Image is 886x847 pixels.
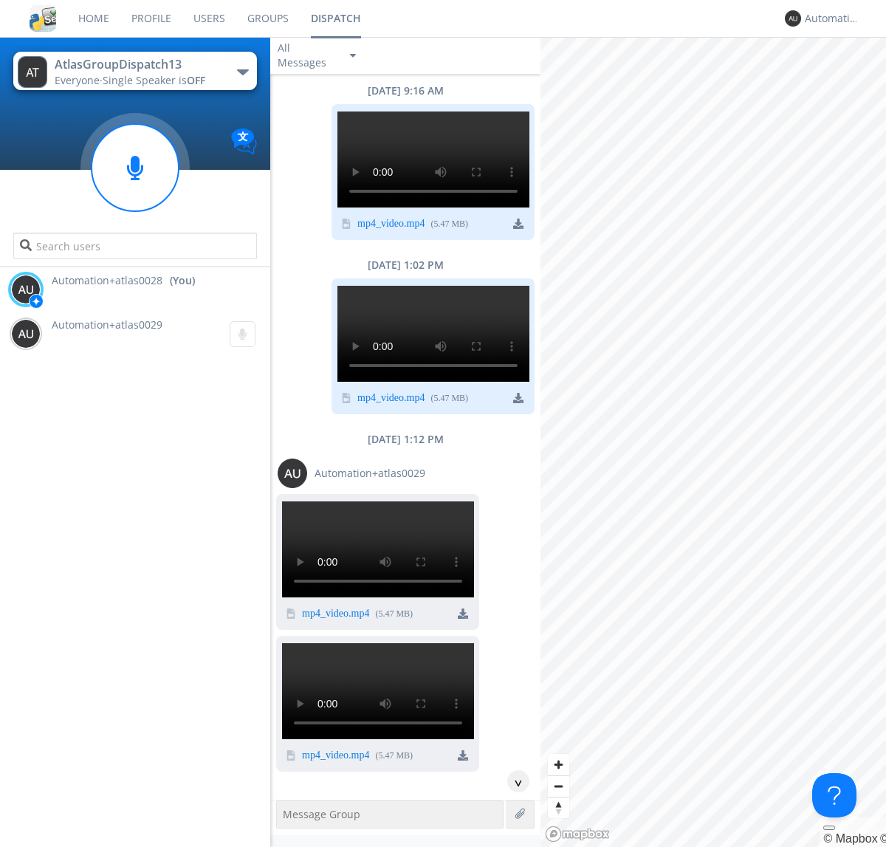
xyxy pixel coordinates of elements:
[805,11,860,26] div: Automation+atlas0028
[458,608,468,619] img: download media button
[548,797,569,818] button: Reset bearing to north
[823,826,835,830] button: Toggle attribution
[357,219,425,230] a: mp4_video.mp4
[278,459,307,488] img: 373638.png
[785,10,801,27] img: 373638.png
[545,826,610,843] a: Mapbox logo
[430,218,468,230] div: ( 5.47 MB )
[375,608,413,620] div: ( 5.47 MB )
[103,73,205,87] span: Single Speaker is
[315,466,425,481] span: Automation+atlas0029
[187,73,205,87] span: OFF
[13,233,256,259] input: Search users
[52,273,162,288] span: Automation+atlas0028
[11,275,41,304] img: 373638.png
[548,775,569,797] button: Zoom out
[13,52,256,90] button: AtlasGroupDispatch13Everyone·Single Speaker isOFF
[430,392,468,405] div: ( 5.47 MB )
[55,73,221,88] div: Everyone ·
[302,750,369,762] a: mp4_video.mp4
[513,393,523,403] img: download media button
[357,393,425,405] a: mp4_video.mp4
[18,56,47,88] img: 373638.png
[513,219,523,229] img: download media button
[270,432,540,447] div: [DATE] 1:12 PM
[350,54,356,58] img: caret-down-sm.svg
[812,773,856,817] iframe: Toggle Customer Support
[270,83,540,98] div: [DATE] 9:16 AM
[341,393,351,403] img: video icon
[548,754,569,775] button: Zoom in
[170,273,195,288] div: (You)
[286,608,296,619] img: video icon
[55,56,221,73] div: AtlasGroupDispatch13
[286,750,296,761] img: video icon
[458,750,468,761] img: download media button
[278,41,337,70] div: All Messages
[507,770,529,792] div: ^
[375,750,413,762] div: ( 5.47 MB )
[270,258,540,272] div: [DATE] 1:02 PM
[302,608,369,620] a: mp4_video.mp4
[823,832,877,845] a: Mapbox
[11,319,41,349] img: 373638.png
[30,5,56,32] img: cddb5a64eb264b2086981ab96f4c1ba7
[548,798,569,818] span: Reset bearing to north
[231,128,257,154] img: Translation enabled
[341,219,351,229] img: video icon
[52,318,162,332] span: Automation+atlas0029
